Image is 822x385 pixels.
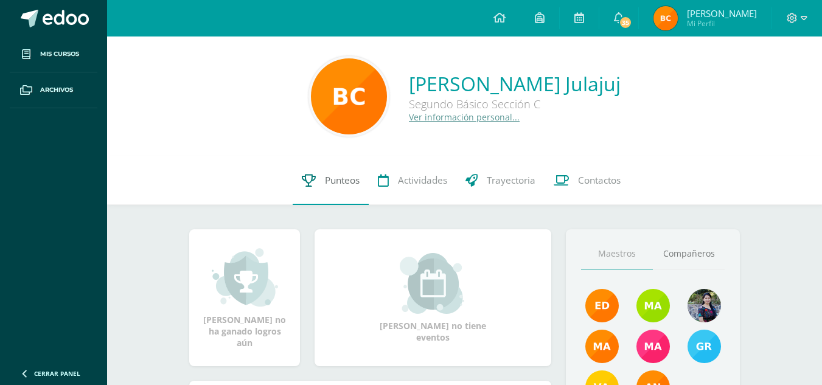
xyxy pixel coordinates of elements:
[585,289,619,322] img: f40e456500941b1b33f0807dd74ea5cf.png
[212,247,278,308] img: achievement_small.png
[409,97,621,111] div: Segundo Básico Sección C
[40,85,73,95] span: Archivos
[585,330,619,363] img: 560278503d4ca08c21e9c7cd40ba0529.png
[636,330,670,363] img: 7766054b1332a6085c7723d22614d631.png
[10,36,97,72] a: Mis cursos
[409,71,621,97] a: [PERSON_NAME] Julajuj
[688,289,721,322] img: 9b17679b4520195df407efdfd7b84603.png
[487,174,535,187] span: Trayectoria
[311,58,387,134] img: a66a26718178038706774e115df2c9be.png
[653,238,725,269] a: Compañeros
[688,330,721,363] img: b7ce7144501556953be3fc0a459761b8.png
[409,111,520,123] a: Ver información personal...
[578,174,621,187] span: Contactos
[10,72,97,108] a: Archivos
[456,156,545,205] a: Trayectoria
[293,156,369,205] a: Punteos
[40,49,79,59] span: Mis cursos
[687,18,757,29] span: Mi Perfil
[545,156,630,205] a: Contactos
[34,369,80,378] span: Cerrar panel
[687,7,757,19] span: [PERSON_NAME]
[619,16,632,29] span: 35
[653,6,678,30] img: f7d1442c19affb68e0eb0c471446a006.png
[325,174,360,187] span: Punteos
[398,174,447,187] span: Actividades
[581,238,653,269] a: Maestros
[400,253,466,314] img: event_small.png
[372,253,494,343] div: [PERSON_NAME] no tiene eventos
[201,247,288,349] div: [PERSON_NAME] no ha ganado logros aún
[369,156,456,205] a: Actividades
[636,289,670,322] img: 22c2db1d82643ebbb612248ac4ca281d.png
